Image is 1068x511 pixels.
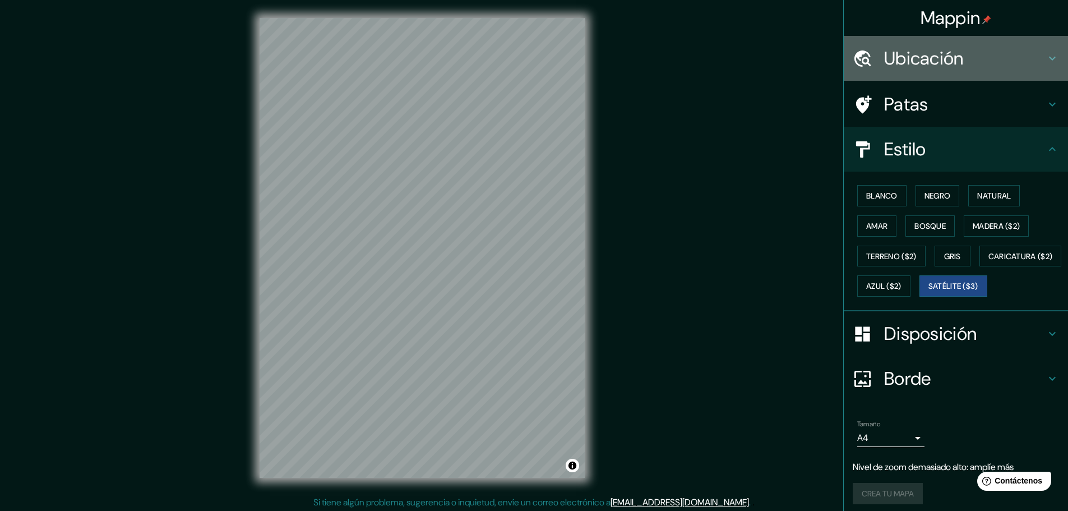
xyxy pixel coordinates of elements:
font: Patas [884,93,928,116]
div: Disposición [844,311,1068,356]
button: Gris [935,246,970,267]
button: Blanco [857,185,907,206]
font: . [749,496,751,508]
button: Bosque [905,215,955,237]
font: Negro [924,191,951,201]
font: A4 [857,432,868,444]
font: Gris [944,251,961,261]
font: . [751,496,752,508]
font: Si tiene algún problema, sugerencia o inquietud, envíe un correo electrónico a [313,496,611,508]
font: Mappin [921,6,981,30]
div: A4 [857,429,924,447]
button: Amar [857,215,896,237]
font: . [752,496,755,508]
button: Satélite ($3) [919,275,987,297]
iframe: Lanzador de widgets de ayuda [968,467,1056,499]
font: Caricatura ($2) [988,251,1053,261]
font: Ubicación [884,47,964,70]
font: Satélite ($3) [928,282,978,292]
font: Blanco [866,191,898,201]
div: Estilo [844,127,1068,172]
font: Madera ($2) [973,221,1020,231]
font: Natural [977,191,1011,201]
div: Borde [844,356,1068,401]
font: Bosque [914,221,946,231]
div: Patas [844,82,1068,127]
a: [EMAIL_ADDRESS][DOMAIN_NAME] [611,496,749,508]
img: pin-icon.png [982,15,991,24]
button: Negro [916,185,960,206]
button: Madera ($2) [964,215,1029,237]
font: Nivel de zoom demasiado alto: amplíe más [853,461,1014,473]
font: Terreno ($2) [866,251,917,261]
font: Borde [884,367,931,390]
font: Azul ($2) [866,282,901,292]
font: Disposición [884,322,977,346]
button: Activar o desactivar atribución [566,459,579,472]
button: Natural [968,185,1020,206]
font: Tamaño [857,420,880,429]
canvas: Mapa [260,18,585,478]
button: Azul ($2) [857,275,910,297]
font: Amar [866,221,887,231]
font: Estilo [884,137,926,161]
button: Terreno ($2) [857,246,926,267]
div: Ubicación [844,36,1068,81]
button: Caricatura ($2) [979,246,1062,267]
